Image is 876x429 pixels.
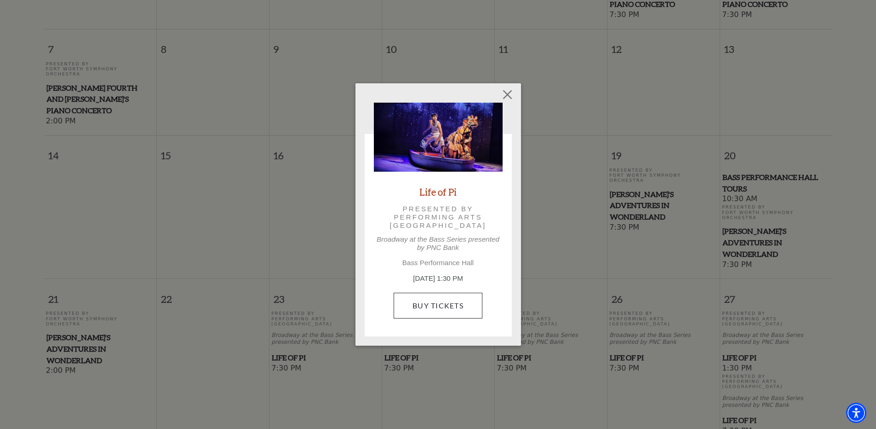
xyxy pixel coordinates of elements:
[394,293,482,319] a: Buy Tickets
[419,186,457,198] a: Life of Pi
[374,103,503,172] img: Life of Pi
[374,259,503,267] p: Bass Performance Hall
[498,86,516,103] button: Close
[374,235,503,252] p: Broadway at the Bass Series presented by PNC Bank
[387,205,490,230] p: Presented by Performing Arts [GEOGRAPHIC_DATA]
[374,273,503,284] p: [DATE] 1:30 PM
[846,403,866,423] div: Accessibility Menu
